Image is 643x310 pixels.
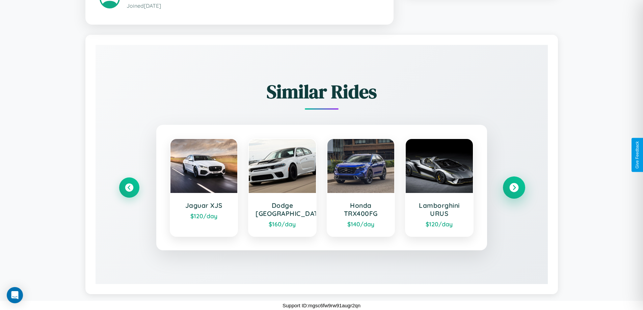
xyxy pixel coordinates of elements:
[119,79,524,105] h2: Similar Rides
[7,287,23,303] div: Open Intercom Messenger
[256,220,309,228] div: $ 160 /day
[635,141,640,169] div: Give Feedback
[334,201,388,218] h3: Honda TRX400FG
[412,201,466,218] h3: Lamborghini URUS
[177,212,231,220] div: $ 120 /day
[283,301,360,310] p: Support ID: mgsc6fw9rw91augr2qn
[412,220,466,228] div: $ 120 /day
[177,201,231,209] h3: Jaguar XJS
[127,1,379,11] p: Joined [DATE]
[256,201,309,218] h3: Dodge [GEOGRAPHIC_DATA]
[170,138,238,237] a: Jaguar XJS$120/day
[405,138,474,237] a: Lamborghini URUS$120/day
[327,138,395,237] a: Honda TRX400FG$140/day
[334,220,388,228] div: $ 140 /day
[248,138,317,237] a: Dodge [GEOGRAPHIC_DATA]$160/day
